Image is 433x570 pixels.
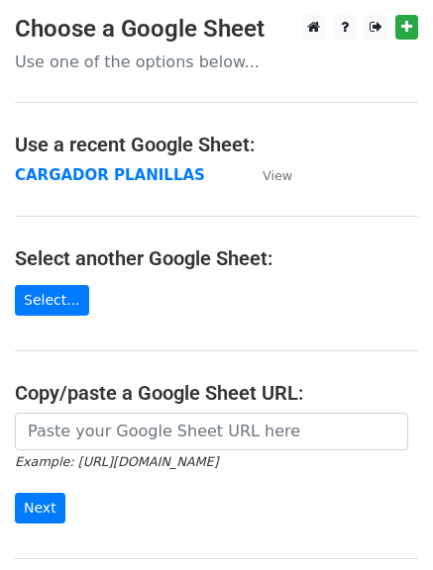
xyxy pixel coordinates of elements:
a: CARGADOR PLANILLAS [15,166,205,184]
h4: Select another Google Sheet: [15,246,418,270]
small: Example: [URL][DOMAIN_NAME] [15,454,218,469]
h3: Choose a Google Sheet [15,15,418,44]
small: View [263,168,292,183]
a: View [243,166,292,184]
h4: Use a recent Google Sheet: [15,133,418,156]
input: Next [15,493,65,523]
h4: Copy/paste a Google Sheet URL: [15,381,418,405]
a: Select... [15,285,89,316]
input: Paste your Google Sheet URL here [15,413,408,450]
p: Use one of the options below... [15,51,418,72]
